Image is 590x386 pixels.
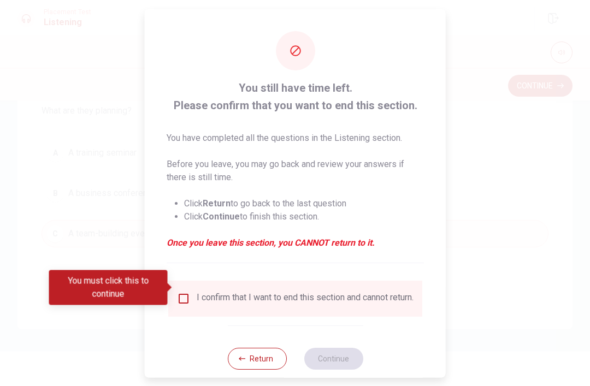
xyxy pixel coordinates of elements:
li: Click to go back to the last question [184,197,424,210]
p: Before you leave, you may go back and review your answers if there is still time. [167,157,424,183]
button: Return [227,347,286,369]
div: You must click this to continue [49,270,168,305]
li: Click to finish this section. [184,210,424,223]
strong: Return [203,198,231,208]
strong: Continue [203,211,240,221]
em: Once you leave this section, you CANNOT return to it. [167,236,424,249]
button: Continue [304,347,363,369]
div: I confirm that I want to end this section and cannot return. [197,292,414,305]
span: You still have time left. Please confirm that you want to end this section. [167,79,424,114]
span: You must click this to continue [177,292,190,305]
p: You have completed all the questions in the Listening section. [167,131,424,144]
